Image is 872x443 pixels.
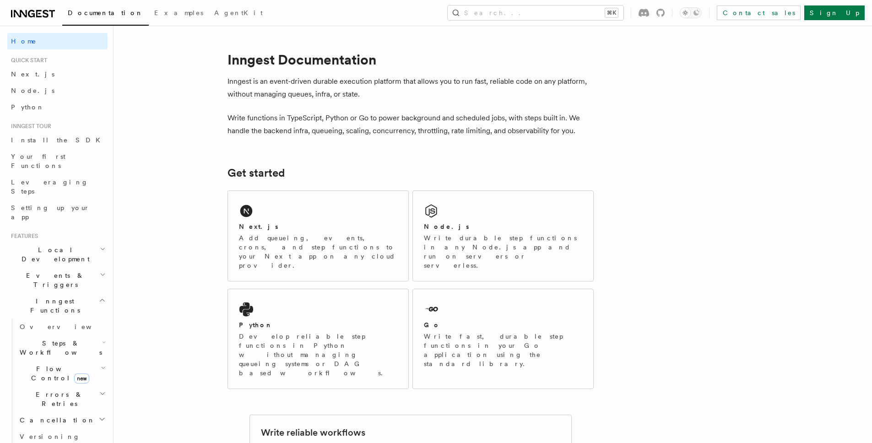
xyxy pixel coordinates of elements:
a: Documentation [62,3,149,26]
button: Steps & Workflows [16,335,108,361]
span: Inngest tour [7,123,51,130]
h1: Inngest Documentation [227,51,594,68]
span: Cancellation [16,416,95,425]
a: Setting up your app [7,200,108,225]
a: PythonDevelop reliable step functions in Python without managing queueing systems or DAG based wo... [227,289,409,389]
a: Get started [227,167,285,179]
p: Write durable step functions in any Node.js app and run on servers or serverless. [424,233,582,270]
p: Add queueing, events, crons, and step functions to your Next app on any cloud provider. [239,233,397,270]
span: Documentation [68,9,143,16]
span: new [74,373,89,384]
span: Next.js [11,70,54,78]
button: Events & Triggers [7,267,108,293]
h2: Go [424,320,440,330]
a: Install the SDK [7,132,108,148]
button: Cancellation [16,412,108,428]
span: Events & Triggers [7,271,100,289]
span: Home [11,37,37,46]
a: Examples [149,3,209,25]
h2: Python [239,320,273,330]
span: Examples [154,9,203,16]
h2: Write reliable workflows [261,426,365,439]
p: Write fast, durable step functions in your Go application using the standard library. [424,332,582,368]
a: Python [7,99,108,115]
a: Node.jsWrite durable step functions in any Node.js app and run on servers or serverless. [412,190,594,281]
button: Errors & Retries [16,386,108,412]
button: Inngest Functions [7,293,108,319]
span: Python [11,103,44,111]
a: Contact sales [717,5,801,20]
span: Steps & Workflows [16,339,102,357]
a: Sign Up [804,5,865,20]
span: Flow Control [16,364,101,383]
span: Node.js [11,87,54,94]
span: Overview [20,323,114,330]
span: Local Development [7,245,100,264]
a: Next.jsAdd queueing, events, crons, and step functions to your Next app on any cloud provider. [227,190,409,281]
span: Setting up your app [11,204,90,221]
span: AgentKit [214,9,263,16]
span: Leveraging Steps [11,178,88,195]
button: Toggle dark mode [680,7,702,18]
span: Install the SDK [11,136,106,144]
button: Local Development [7,242,108,267]
span: Quick start [7,57,47,64]
a: Your first Functions [7,148,108,174]
p: Develop reliable step functions in Python without managing queueing systems or DAG based workflows. [239,332,397,378]
span: Your first Functions [11,153,65,169]
button: Flow Controlnew [16,361,108,386]
kbd: ⌘K [605,8,618,17]
a: GoWrite fast, durable step functions in your Go application using the standard library. [412,289,594,389]
p: Write functions in TypeScript, Python or Go to power background and scheduled jobs, with steps bu... [227,112,594,137]
span: Versioning [20,433,80,440]
a: Next.js [7,66,108,82]
h2: Node.js [424,222,469,231]
span: Inngest Functions [7,297,99,315]
a: Leveraging Steps [7,174,108,200]
button: Search...⌘K [448,5,623,20]
a: Home [7,33,108,49]
span: Errors & Retries [16,390,99,408]
p: Inngest is an event-driven durable execution platform that allows you to run fast, reliable code ... [227,75,594,101]
a: Node.js [7,82,108,99]
span: Features [7,232,38,240]
a: AgentKit [209,3,268,25]
h2: Next.js [239,222,278,231]
a: Overview [16,319,108,335]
